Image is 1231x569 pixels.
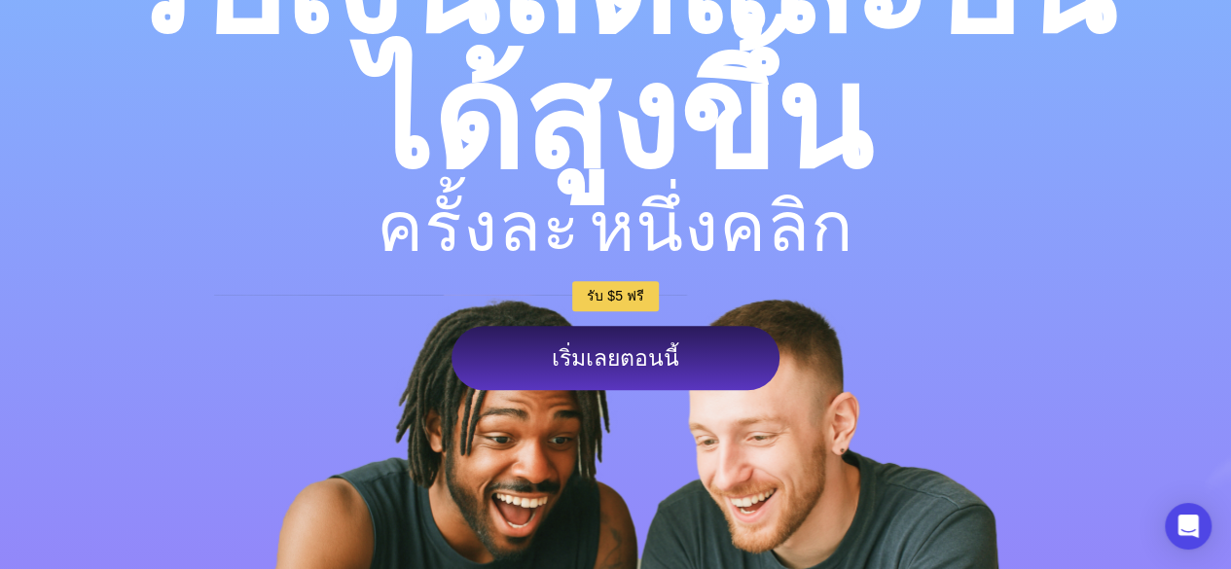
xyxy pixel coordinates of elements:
[587,288,643,303] font: รับ $5 ฟรี
[452,326,779,390] a: เริ่มเลยตอนนี้
[552,345,679,371] font: เริ่มเลยตอนนี้
[377,195,719,262] font: ครั้งละ หนึ่ง
[719,195,854,262] font: คลิก
[1165,503,1212,550] div: เปิดอินเตอร์คอม Messenger
[572,281,658,311] a: รับ $5 ฟรี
